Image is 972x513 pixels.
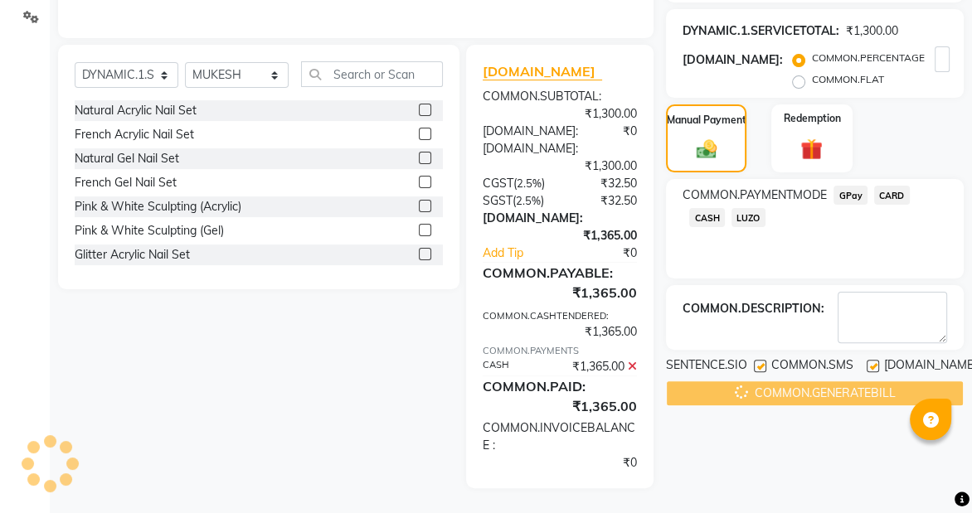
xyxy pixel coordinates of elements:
div: ₹1,365.00 [470,227,649,244]
div: ₹1,365.00 [470,396,649,416]
span: SGST [483,193,513,208]
a: Add Tip [470,244,575,262]
span: COMMON.PAYMENTMODE [683,186,827,204]
div: COMMON.PAID: [470,376,649,396]
div: ₹32.50 [560,192,649,210]
div: COMMON.CASHTENDERED: [470,309,649,323]
img: _gift.svg [794,136,829,163]
div: ₹0 [470,454,649,472]
div: ( ) [470,192,560,210]
div: ₹32.50 [560,175,649,192]
div: ₹1,300.00 [846,22,898,40]
span: SENTENCE.SIO [666,356,747,377]
input: Search or Scan [301,61,443,87]
div: French Gel Nail Set [75,174,177,191]
div: Pink & White Sculpting (Gel) [75,222,224,240]
div: ₹1,365.00 [470,283,649,302]
span: GPay [833,186,868,205]
span: LUZO [731,208,765,227]
span: COMMON.SMS [771,356,853,377]
div: ₹0 [575,244,649,262]
label: COMMON.PERCENTAGE [812,51,925,65]
div: CASH [470,358,560,375]
div: Natural Acrylic Nail Set [75,102,197,119]
div: [DOMAIN_NAME]: [470,210,649,227]
div: Natural Gel Nail Set [75,150,179,167]
div: Glitter Acrylic Nail Set [75,246,190,264]
span: CASH [689,208,725,227]
div: COMMON.PAYABLE: [470,263,649,283]
div: ₹0 [590,123,649,140]
div: COMMON.DESCRIPTION: [683,300,824,317]
div: [DOMAIN_NAME]: [470,140,649,157]
div: ₹1,300.00 [470,157,649,175]
div: COMMON.PAYMENTS [483,344,637,358]
span: CARD [874,186,910,205]
span: CGST [483,176,513,191]
div: COMMON.SUBTOTAL: [470,88,649,105]
label: COMMON.FLAT [812,72,884,87]
div: [DOMAIN_NAME]: [683,51,783,69]
span: [DOMAIN_NAME] [483,63,602,80]
div: ₹1,365.00 [470,323,649,341]
div: [DOMAIN_NAME]: [470,123,590,140]
span: 2.5% [516,194,541,207]
div: DYNAMIC.1.SERVICETOTAL: [683,22,839,40]
label: Manual Payment [667,113,746,128]
div: French Acrylic Nail Set [75,126,194,143]
img: _cash.svg [690,138,723,161]
div: ₹1,300.00 [470,105,649,123]
label: Redemption [783,111,840,126]
div: ₹1,365.00 [560,358,649,375]
div: ( ) [470,175,560,192]
span: 2.5% [517,177,542,190]
div: Pink & White Sculpting (Acrylic) [75,198,241,215]
div: COMMON.INVOICEBALANCE : [470,419,649,454]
